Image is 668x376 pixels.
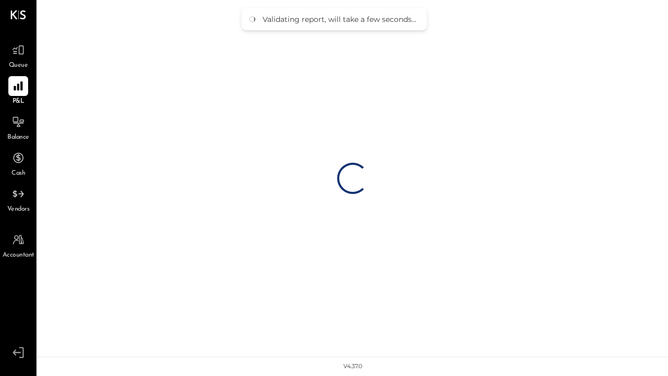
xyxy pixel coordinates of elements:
a: Accountant [1,230,36,260]
span: Accountant [3,251,34,260]
a: Cash [1,148,36,178]
a: P&L [1,76,36,106]
a: Vendors [1,184,36,214]
div: Validating report, will take a few seconds... [263,15,416,24]
span: Vendors [7,205,30,214]
span: Cash [11,169,25,178]
a: Queue [1,40,36,70]
span: Balance [7,133,29,142]
span: P&L [13,97,24,106]
a: Balance [1,112,36,142]
span: Queue [9,61,28,70]
div: v 4.37.0 [343,362,362,371]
